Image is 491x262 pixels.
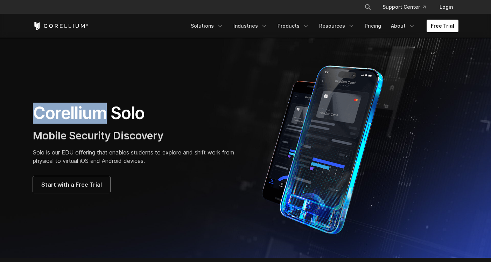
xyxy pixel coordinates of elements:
[356,1,458,13] div: Navigation Menu
[273,20,314,32] a: Products
[187,20,458,32] div: Navigation Menu
[33,22,89,30] a: Corellium Home
[434,1,458,13] a: Login
[33,176,110,193] a: Start with a Free Trial
[362,1,374,13] button: Search
[387,20,420,32] a: About
[33,103,239,124] h1: Corellium Solo
[377,1,431,13] a: Support Center
[41,180,102,189] span: Start with a Free Trial
[315,20,359,32] a: Resources
[360,20,385,32] a: Pricing
[427,20,458,32] a: Free Trial
[187,20,228,32] a: Solutions
[33,129,163,142] span: Mobile Security Discovery
[229,20,272,32] a: Industries
[33,148,239,165] p: Solo is our EDU offering that enables students to explore and shift work from physical to virtual...
[253,60,403,235] img: Corellium Solo for mobile app security solutions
